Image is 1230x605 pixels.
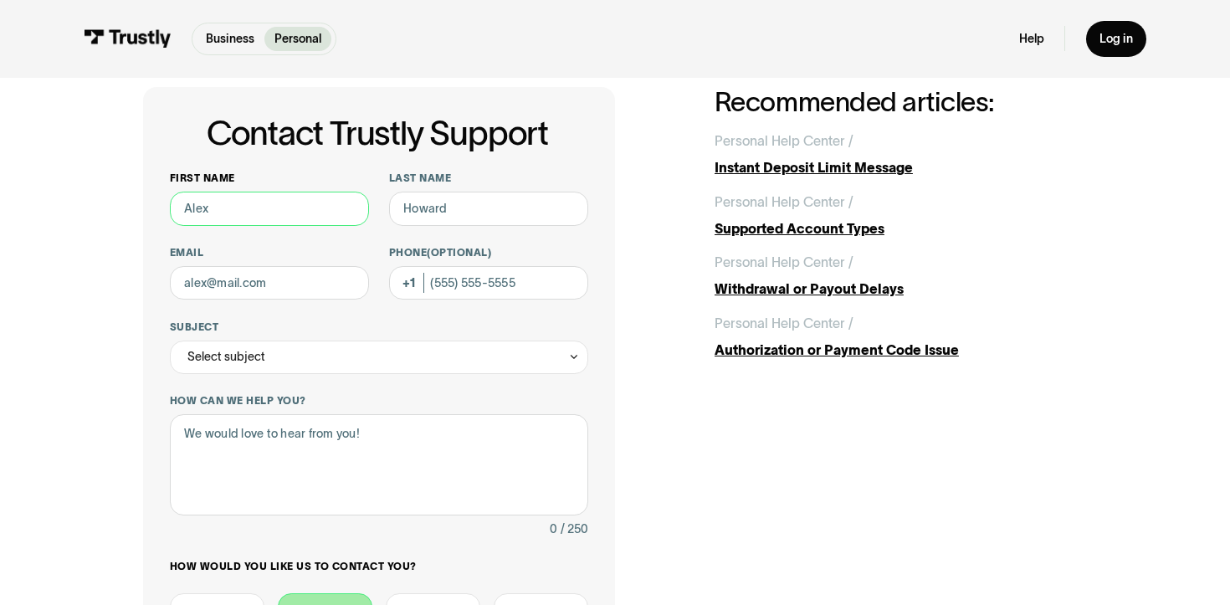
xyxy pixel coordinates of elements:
[389,192,588,225] input: Howard
[170,192,369,225] input: Alex
[170,341,588,374] div: Select subject
[715,157,1087,177] div: Instant Deposit Limit Message
[389,266,588,300] input: (555) 555-5555
[170,320,588,334] label: Subject
[1086,21,1146,57] a: Log in
[170,266,369,300] input: alex@mail.com
[264,27,331,51] a: Personal
[1019,31,1044,46] a: Help
[84,29,172,48] img: Trustly Logo
[170,394,588,408] label: How can we help you?
[715,131,853,151] div: Personal Help Center /
[561,519,588,539] div: / 250
[715,313,1087,360] a: Personal Help Center /Authorization or Payment Code Issue
[715,252,853,272] div: Personal Help Center /
[170,560,588,573] label: How would you like us to contact you?
[550,519,557,539] div: 0
[274,30,321,48] p: Personal
[206,30,254,48] p: Business
[167,115,588,151] h1: Contact Trustly Support
[715,218,1087,238] div: Supported Account Types
[389,172,588,185] label: Last name
[1099,31,1133,46] div: Log in
[715,279,1087,299] div: Withdrawal or Payout Delays
[715,340,1087,360] div: Authorization or Payment Code Issue
[715,192,853,212] div: Personal Help Center /
[196,27,264,51] a: Business
[170,172,369,185] label: First name
[715,87,1087,116] h2: Recommended articles:
[715,252,1087,299] a: Personal Help Center /Withdrawal or Payout Delays
[170,246,369,259] label: Email
[389,246,588,259] label: Phone
[715,313,853,333] div: Personal Help Center /
[427,247,491,258] span: (Optional)
[187,346,265,367] div: Select subject
[715,192,1087,238] a: Personal Help Center /Supported Account Types
[715,131,1087,177] a: Personal Help Center /Instant Deposit Limit Message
